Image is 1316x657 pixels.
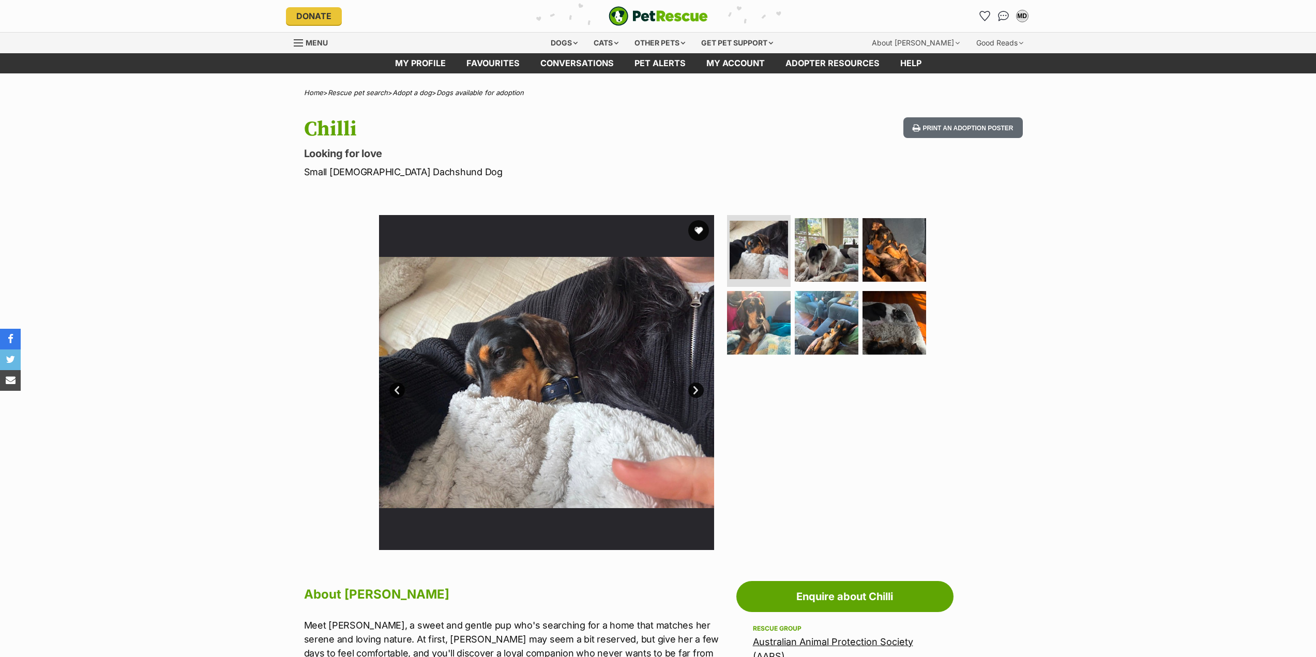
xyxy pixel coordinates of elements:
h2: About [PERSON_NAME] [304,583,731,606]
div: Dogs [543,33,585,53]
img: Photo of Chilli [863,218,926,282]
p: Small [DEMOGRAPHIC_DATA] Dachshund Dog [304,165,742,179]
div: Good Reads [969,33,1031,53]
button: My account [1014,8,1031,24]
ul: Account quick links [977,8,1031,24]
button: favourite [688,220,709,241]
div: > > > [278,89,1038,97]
a: Adopt a dog [392,88,432,97]
a: Prev [389,383,405,398]
a: Menu [294,33,335,51]
img: Photo of Chilli [863,291,926,355]
h1: Chilli [304,117,742,141]
a: Enquire about Chilli [736,581,954,612]
a: Adopter resources [775,53,890,73]
a: Donate [286,7,342,25]
a: My profile [385,53,456,73]
a: Pet alerts [624,53,696,73]
img: logo-e224e6f780fb5917bec1dbf3a21bbac754714ae5b6737aabdf751b685950b380.svg [609,6,708,26]
a: Next [688,383,704,398]
a: Favourites [977,8,993,24]
div: Cats [586,33,626,53]
img: chat-41dd97257d64d25036548639549fe6c8038ab92f7586957e7f3b1b290dea8141.svg [998,11,1009,21]
div: Rescue group [753,624,937,633]
a: My account [696,53,775,73]
img: Photo of Chilli [727,291,791,355]
div: About [PERSON_NAME] [865,33,967,53]
div: Other pets [627,33,692,53]
a: conversations [530,53,624,73]
p: Looking for love [304,146,742,161]
a: Rescue pet search [328,88,388,97]
a: Help [890,53,932,73]
img: Photo of Chilli [379,215,714,550]
a: Conversations [995,8,1012,24]
a: Dogs available for adoption [436,88,524,97]
img: Photo of Chilli [795,218,858,282]
div: Get pet support [694,33,780,53]
a: Favourites [456,53,530,73]
a: PetRescue [609,6,708,26]
img: Photo of Chilli [730,221,788,279]
span: Menu [306,38,328,47]
button: Print an adoption poster [903,117,1022,139]
img: Photo of Chilli [795,291,858,355]
div: MD [1017,11,1027,21]
a: Home [304,88,323,97]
